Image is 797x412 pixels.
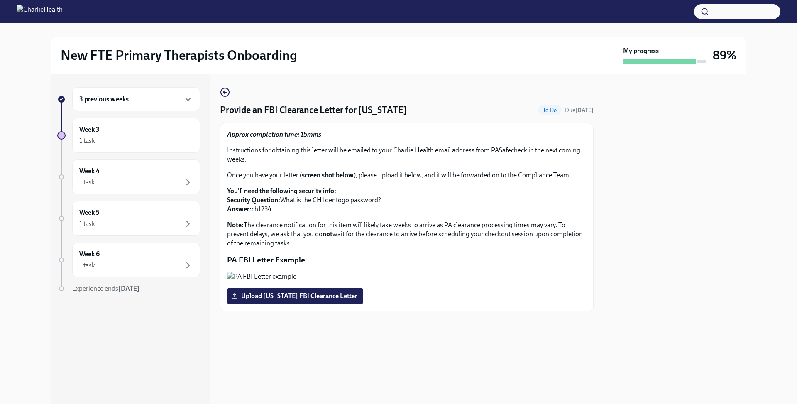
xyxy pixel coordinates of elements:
[227,196,280,204] strong: Security Question:
[538,107,562,113] span: To Do
[227,205,252,213] strong: Answer:
[227,171,587,180] p: Once you have your letter ( ), please upload it below, and it will be forwarded on to the Complia...
[323,230,332,238] strong: not
[118,284,139,292] strong: [DATE]
[713,48,736,63] h3: 89%
[227,146,587,164] p: Instructions for obtaining this letter will be emailed to your Charlie Health email address from ...
[79,167,100,176] h6: Week 4
[227,130,321,138] strong: Approx completion time: 15mins
[227,186,587,214] p: What is the CH Identogo password? ch1234
[79,178,95,187] div: 1 task
[57,118,200,153] a: Week 31 task
[79,208,100,217] h6: Week 5
[227,187,336,195] strong: You'll need the following security info:
[623,47,659,56] strong: My progress
[57,201,200,236] a: Week 51 task
[227,255,587,265] p: PA FBI Letter Example
[227,288,363,304] label: Upload [US_STATE] FBI Clearance Letter
[79,250,100,259] h6: Week 6
[220,104,407,116] h4: Provide an FBI Clearance Letter for [US_STATE]
[17,5,63,18] img: CharlieHealth
[57,159,200,194] a: Week 41 task
[72,284,139,292] span: Experience ends
[565,106,594,114] span: October 16th, 2025 07:00
[227,221,587,248] p: The clearance notification for this item will likely take weeks to arrive as PA clearance process...
[233,292,357,300] span: Upload [US_STATE] FBI Clearance Letter
[79,125,100,134] h6: Week 3
[302,171,354,179] strong: screen shot below
[57,243,200,277] a: Week 61 task
[227,221,244,229] strong: Note:
[79,95,129,104] h6: 3 previous weeks
[79,136,95,145] div: 1 task
[565,107,594,114] span: Due
[79,261,95,270] div: 1 task
[79,219,95,228] div: 1 task
[575,107,594,114] strong: [DATE]
[227,272,587,281] button: Zoom image
[61,47,297,64] h2: New FTE Primary Therapists Onboarding
[72,87,200,111] div: 3 previous weeks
